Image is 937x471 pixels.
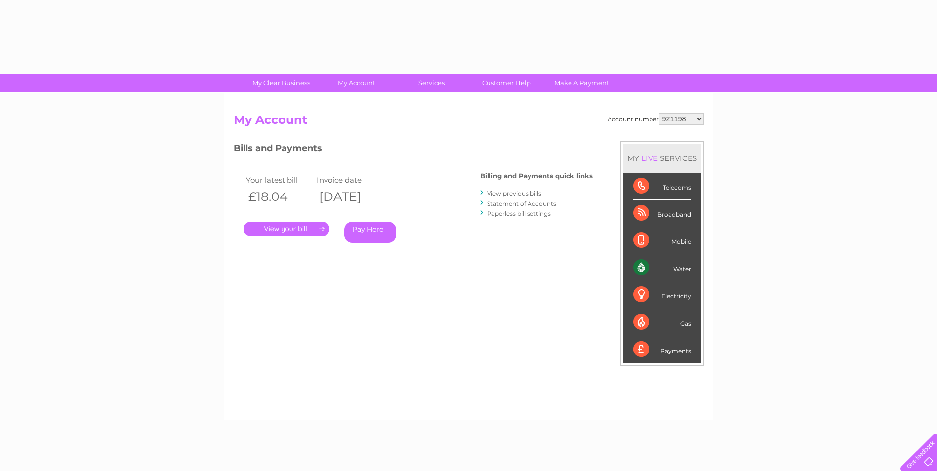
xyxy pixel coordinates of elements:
[541,74,622,92] a: Make A Payment
[480,172,593,180] h4: Billing and Payments quick links
[633,227,691,254] div: Mobile
[234,113,704,132] h2: My Account
[633,336,691,363] div: Payments
[314,173,385,187] td: Invoice date
[487,200,556,207] a: Statement of Accounts
[234,141,593,158] h3: Bills and Payments
[344,222,396,243] a: Pay Here
[487,190,541,197] a: View previous bills
[244,173,315,187] td: Your latest bill
[633,309,691,336] div: Gas
[633,173,691,200] div: Telecoms
[244,187,315,207] th: £18.04
[623,144,701,172] div: MY SERVICES
[633,254,691,281] div: Water
[487,210,551,217] a: Paperless bill settings
[639,154,660,163] div: LIVE
[241,74,322,92] a: My Clear Business
[244,222,329,236] a: .
[316,74,397,92] a: My Account
[608,113,704,125] div: Account number
[633,281,691,309] div: Electricity
[466,74,547,92] a: Customer Help
[633,200,691,227] div: Broadband
[391,74,472,92] a: Services
[314,187,385,207] th: [DATE]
